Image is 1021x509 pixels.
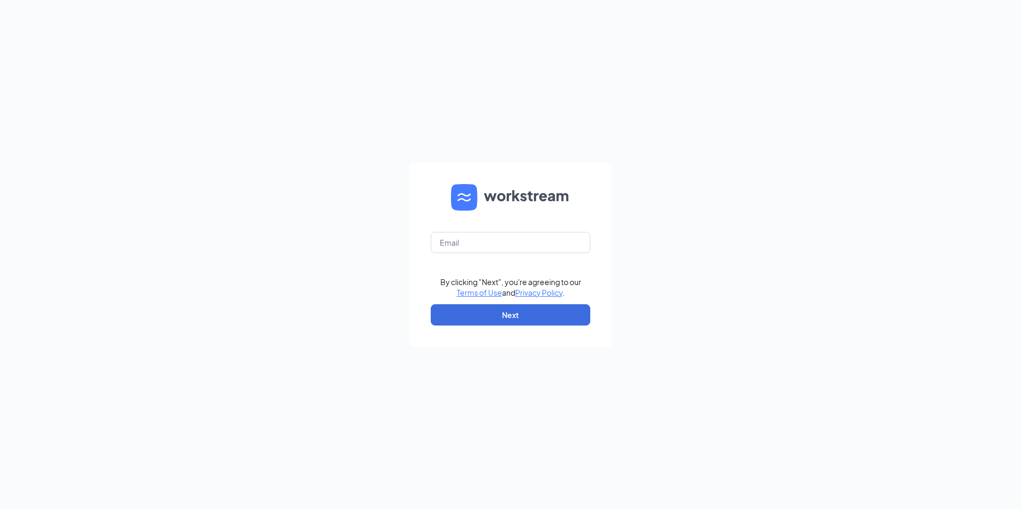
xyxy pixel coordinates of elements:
div: By clicking "Next", you're agreeing to our and . [440,277,581,298]
a: Privacy Policy [515,288,563,297]
button: Next [431,304,590,326]
a: Terms of Use [457,288,502,297]
input: Email [431,232,590,253]
img: WS logo and Workstream text [451,184,570,211]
